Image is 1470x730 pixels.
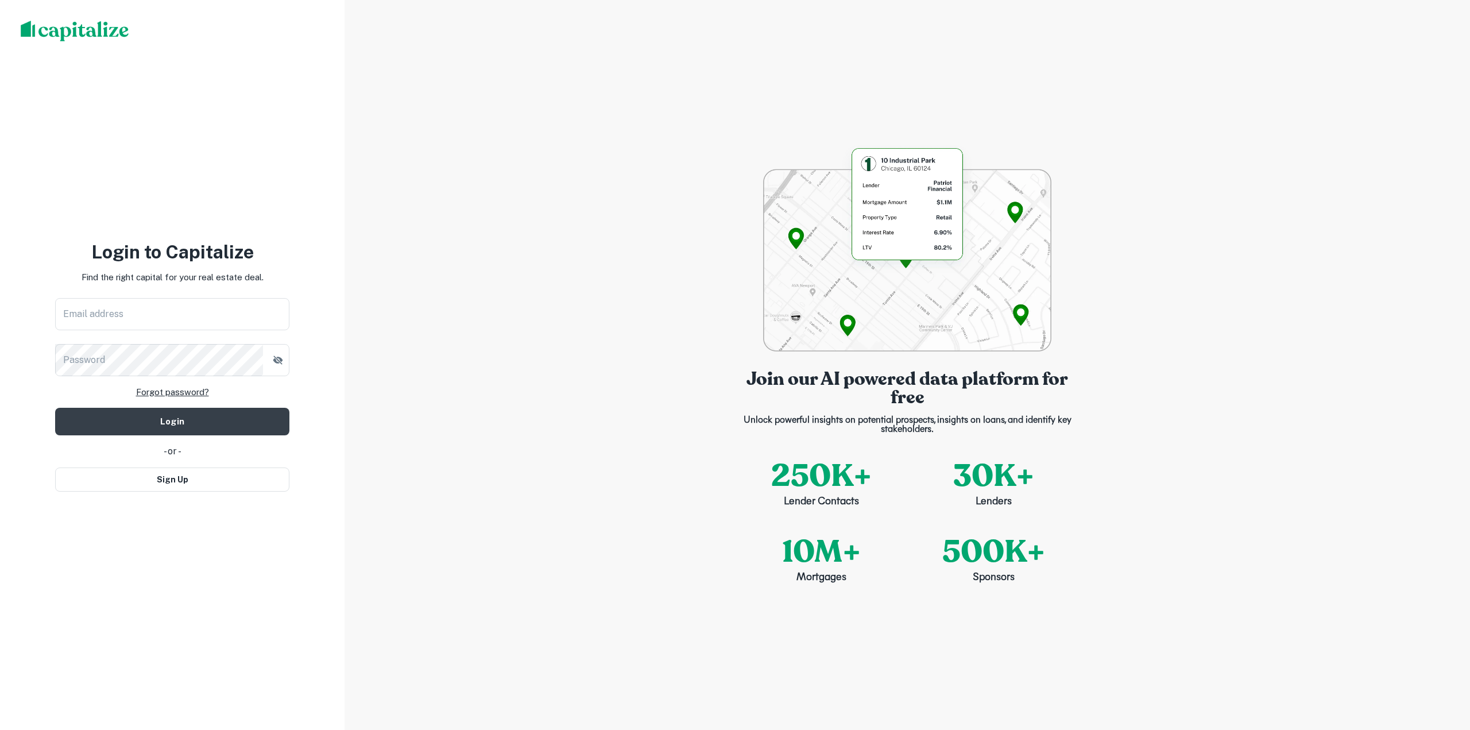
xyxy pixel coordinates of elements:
[735,370,1080,407] p: Join our AI powered data platform for free
[55,408,289,435] button: Login
[55,445,289,458] div: - or -
[953,453,1034,499] p: 30K+
[21,21,129,41] img: capitalize-logo.png
[784,495,859,510] p: Lender Contacts
[782,528,861,575] p: 10M+
[763,145,1051,352] img: login-bg
[55,468,289,492] button: Sign Up
[136,385,209,399] a: Forgot password?
[796,570,846,586] p: Mortgages
[82,271,264,284] p: Find the right capital for your real estate deal.
[973,570,1015,586] p: Sponsors
[976,495,1012,510] p: Lenders
[1413,638,1470,693] iframe: Chat Widget
[942,528,1045,575] p: 500K+
[735,416,1080,434] p: Unlock powerful insights on potential prospects, insights on loans, and identify key stakeholders.
[771,453,872,499] p: 250K+
[55,238,289,266] h3: Login to Capitalize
